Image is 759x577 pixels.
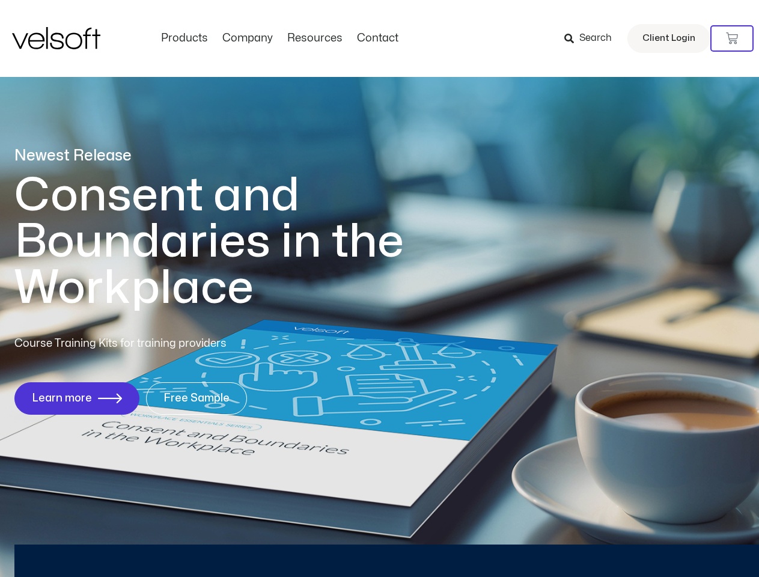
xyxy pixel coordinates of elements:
[163,392,230,405] span: Free Sample
[14,145,453,166] p: Newest Release
[154,32,215,45] a: ProductsMenu Toggle
[14,382,139,415] a: Learn more
[627,24,710,53] a: Client Login
[14,335,314,352] p: Course Training Kits for training providers
[564,28,620,49] a: Search
[280,32,350,45] a: ResourcesMenu Toggle
[215,32,280,45] a: CompanyMenu Toggle
[350,32,406,45] a: ContactMenu Toggle
[12,27,100,49] img: Velsoft Training Materials
[32,392,92,405] span: Learn more
[154,32,406,45] nav: Menu
[642,31,695,46] span: Client Login
[579,31,612,46] span: Search
[146,382,247,415] a: Free Sample
[14,172,453,311] h1: Consent and Boundaries in the Workplace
